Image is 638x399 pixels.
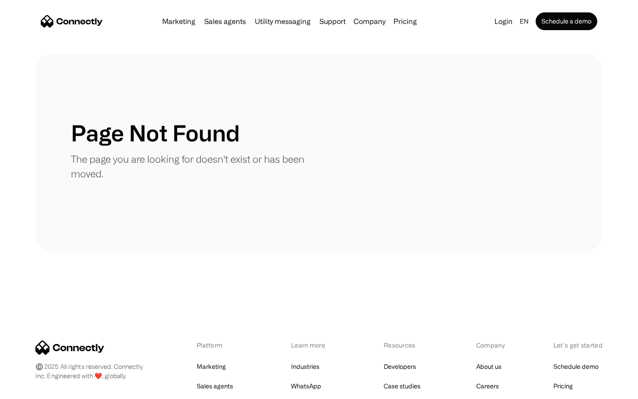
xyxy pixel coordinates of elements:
[316,18,349,25] a: Support
[71,120,240,146] h1: Page Not Found
[553,360,599,373] a: Schedule demo
[384,340,430,350] div: Resources
[553,340,603,350] div: Let’s get started
[390,18,420,25] a: Pricing
[159,18,199,25] a: Marketing
[491,15,516,27] a: Login
[197,380,233,392] a: Sales agents
[516,15,534,27] div: en
[18,383,53,396] ul: Language list
[476,340,507,350] div: Company
[41,15,103,28] a: home
[520,15,529,27] div: en
[553,380,573,392] a: Pricing
[291,380,321,392] a: WhatsApp
[197,340,245,350] div: Platform
[536,12,597,30] a: Schedule a demo
[291,360,319,373] a: Industries
[291,340,338,350] div: Learn more
[251,18,314,25] a: Utility messaging
[9,383,53,396] aside: Language selected: English
[197,360,226,373] a: Marketing
[201,18,249,25] a: Sales agents
[71,152,319,181] p: The page you are looking for doesn't exist or has been moved.
[384,360,416,373] a: Developers
[476,380,499,392] a: Careers
[354,15,385,27] div: Company
[351,15,388,27] div: Company
[384,380,420,392] a: Case studies
[476,360,502,373] a: About us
